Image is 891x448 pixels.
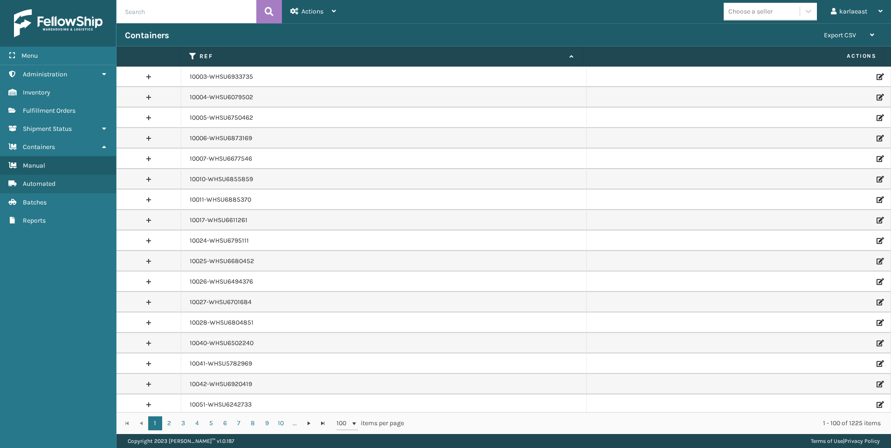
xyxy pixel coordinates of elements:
[190,298,252,307] a: 10027-WHSU6701684
[204,416,218,430] a: 5
[162,416,176,430] a: 2
[190,154,252,163] a: 10007-WHSU6677546
[190,400,252,409] a: 10051-WHSU6242733
[199,52,565,61] label: Ref
[877,135,882,142] i: Edit
[877,94,882,101] i: Edit
[232,416,246,430] a: 7
[23,198,47,206] span: Batches
[190,380,252,389] a: 10042-WHSU6920419
[305,420,313,427] span: Go to the next page
[190,216,247,225] a: 10017-WHSU6611261
[190,236,249,245] a: 10024-WHSU6795111
[14,9,103,37] img: logo
[190,277,253,286] a: 10026-WHSU6494376
[877,217,882,224] i: Edit
[811,434,880,448] div: |
[728,7,773,16] div: Choose a seller
[128,434,234,448] p: Copyright 2023 [PERSON_NAME]™ v 1.0.187
[21,52,38,60] span: Menu
[316,416,330,430] a: Go to the last page
[877,299,882,305] i: Edit
[190,359,252,368] a: 10041-WHSU5782969
[877,278,882,285] i: Edit
[260,416,274,430] a: 9
[302,416,316,430] a: Go to the next page
[336,419,350,428] span: 100
[23,88,50,96] span: Inventory
[190,72,253,81] a: 10003-WHSU6933735
[218,416,232,430] a: 6
[176,416,190,430] a: 3
[190,339,254,348] a: 10040-WHSU6502240
[190,113,253,122] a: 10005-WHSU6750462
[23,107,75,115] span: Fulfillment Orders
[811,438,843,444] a: Terms of Use
[877,258,882,265] i: Edit
[417,419,881,428] div: 1 - 100 of 1225 items
[190,257,254,266] a: 10025-WHSU6680452
[319,420,327,427] span: Go to the last page
[148,416,162,430] a: 1
[190,134,252,143] a: 10006-WHSU6873169
[877,360,882,367] i: Edit
[190,195,251,204] a: 10011-WHSU6885370
[877,176,882,183] i: Edit
[23,162,45,170] span: Manual
[190,416,204,430] a: 4
[246,416,260,430] a: 8
[877,381,882,387] i: Edit
[877,74,882,80] i: Edit
[586,48,882,64] span: Actions
[877,238,882,244] i: Edit
[190,93,253,102] a: 10004-WHSU6079502
[23,180,55,188] span: Automated
[877,319,882,326] i: Edit
[23,125,72,133] span: Shipment Status
[125,30,169,41] h3: Containers
[274,416,288,430] a: 10
[23,217,46,224] span: Reports
[336,416,404,430] span: items per page
[190,318,254,327] a: 10028-WHSU6804851
[302,7,323,15] span: Actions
[23,143,55,151] span: Containers
[877,156,882,162] i: Edit
[877,197,882,203] i: Edit
[23,70,67,78] span: Administration
[877,115,882,121] i: Edit
[877,401,882,408] i: Edit
[190,175,253,184] a: 10010-WHSU6855859
[877,340,882,346] i: Edit
[824,31,856,39] span: Export CSV
[288,416,302,430] a: ...
[844,438,880,444] a: Privacy Policy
